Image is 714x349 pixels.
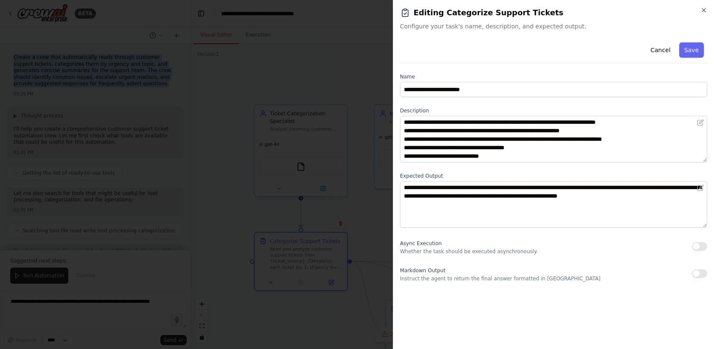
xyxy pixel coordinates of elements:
[645,42,675,58] button: Cancel
[400,73,707,80] label: Name
[679,42,704,58] button: Save
[400,275,601,282] p: Instruct the agent to return the final answer formatted in [GEOGRAPHIC_DATA]
[400,268,445,274] span: Markdown Output
[400,173,707,179] label: Expected Output
[400,248,538,255] p: Whether the task should be executed asynchronously.
[400,7,707,19] h2: Editing Categorize Support Tickets
[400,107,707,114] label: Description
[400,22,707,31] span: Configure your task's name, description, and expected output.
[695,117,706,128] button: Open in editor
[695,183,706,193] button: Open in editor
[400,240,442,246] span: Async Execution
